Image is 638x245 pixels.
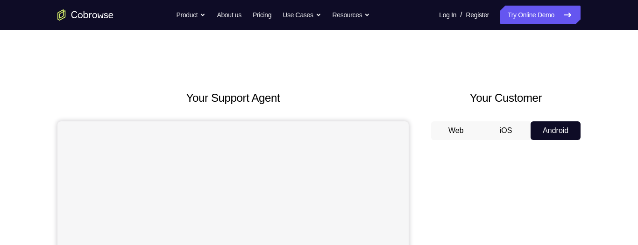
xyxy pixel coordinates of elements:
[217,6,241,24] a: About us
[481,121,531,140] button: iOS
[333,6,370,24] button: Resources
[57,9,113,21] a: Go to the home page
[431,121,481,140] button: Web
[466,6,489,24] a: Register
[439,6,456,24] a: Log In
[57,90,409,106] h2: Your Support Agent
[177,6,206,24] button: Product
[431,90,581,106] h2: Your Customer
[460,9,462,21] span: /
[283,6,321,24] button: Use Cases
[253,6,271,24] a: Pricing
[500,6,581,24] a: Try Online Demo
[531,121,581,140] button: Android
